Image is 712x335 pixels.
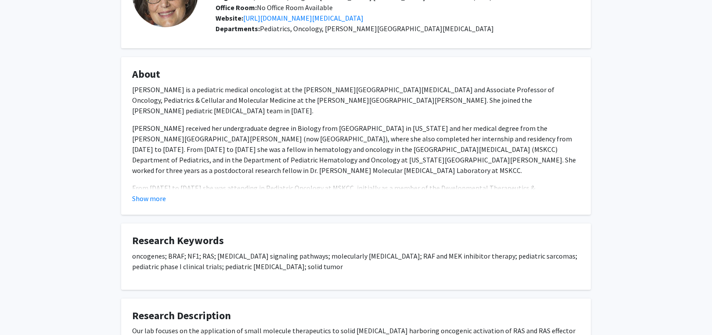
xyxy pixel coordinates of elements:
[243,14,363,22] a: Opens in a new tab
[216,3,257,12] b: Office Room:
[132,193,166,204] button: Show more
[7,295,37,328] iframe: Chat
[132,123,580,176] p: [PERSON_NAME] received her undergraduate degree in Biology from [GEOGRAPHIC_DATA] in [US_STATE] a...
[132,183,580,204] p: From [DATE] to [DATE] she was attending in Pediatric Oncology at MSKCC, initially as a member of ...
[216,3,333,12] span: No Office Room Available
[216,14,243,22] b: Website:
[260,24,494,33] span: Pediatrics, Oncology, [PERSON_NAME][GEOGRAPHIC_DATA][MEDICAL_DATA]
[132,310,580,322] h4: Research Description
[216,24,260,33] b: Departments:
[132,84,580,116] p: [PERSON_NAME] is a pediatric medical oncologist at the [PERSON_NAME][GEOGRAPHIC_DATA][MEDICAL_DAT...
[132,68,580,81] h4: About
[132,234,580,247] h4: Research Keywords
[132,251,580,272] p: oncogenes; BRAF; NF1; RAS; [MEDICAL_DATA] signaling pathways; molecularly [MEDICAL_DATA]; RAF and...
